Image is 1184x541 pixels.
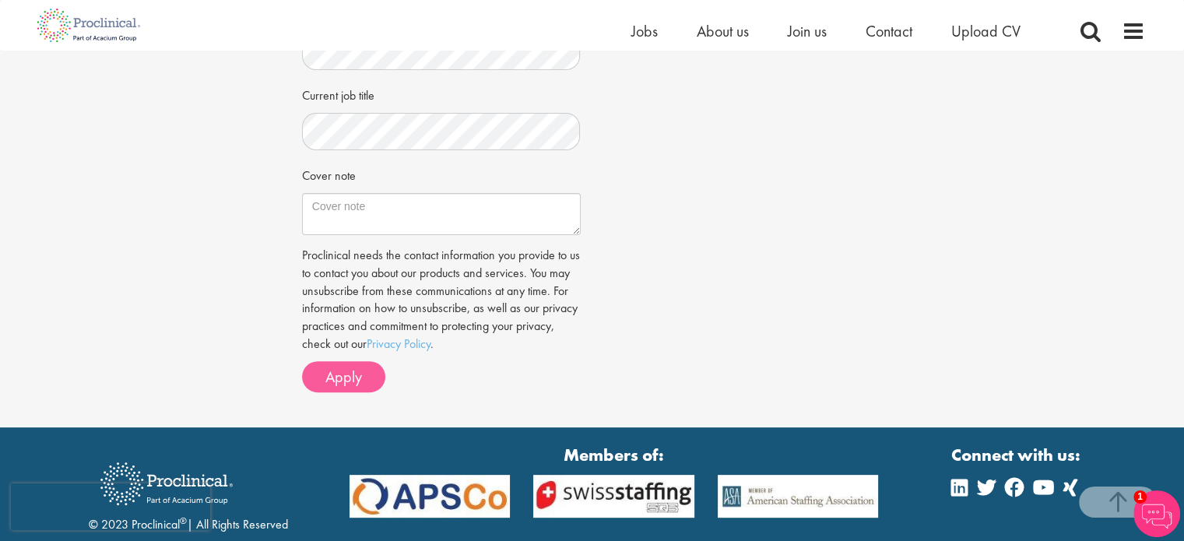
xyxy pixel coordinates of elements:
img: APSCo [338,475,522,518]
button: Apply [302,361,385,392]
span: Apply [325,367,362,387]
a: Contact [866,21,912,41]
label: Current job title [302,82,374,105]
a: Privacy Policy [367,335,430,352]
a: About us [697,21,749,41]
img: APSCo [522,475,706,518]
a: Jobs [631,21,658,41]
iframe: reCAPTCHA [11,483,210,530]
a: Join us [788,21,827,41]
img: Proclinical Recruitment [89,451,244,516]
a: Upload CV [951,21,1021,41]
div: © 2023 Proclinical | All Rights Reserved [89,451,288,534]
strong: Connect with us: [951,443,1084,467]
p: Proclinical needs the contact information you provide to us to contact you about our products and... [302,247,581,353]
img: APSCo [706,475,891,518]
label: Cover note [302,162,356,185]
strong: Members of: [350,443,879,467]
img: Chatbot [1133,490,1180,537]
span: 1 [1133,490,1147,504]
